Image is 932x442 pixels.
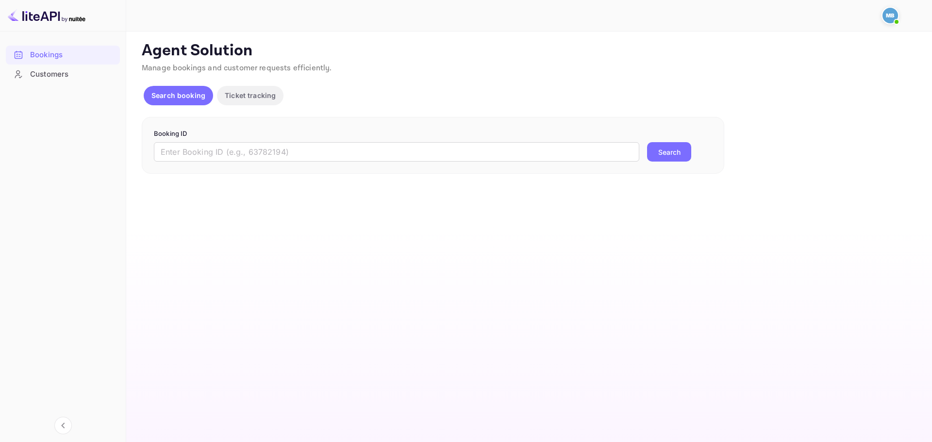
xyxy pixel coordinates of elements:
div: Bookings [6,46,120,65]
a: Customers [6,65,120,83]
a: Bookings [6,46,120,64]
div: Customers [30,69,115,80]
img: LiteAPI logo [8,8,85,23]
button: Collapse navigation [54,417,72,434]
p: Agent Solution [142,41,915,61]
p: Ticket tracking [225,90,276,100]
p: Booking ID [154,129,712,139]
div: Customers [6,65,120,84]
input: Enter Booking ID (e.g., 63782194) [154,142,639,162]
span: Manage bookings and customer requests efficiently. [142,63,332,73]
p: Search booking [151,90,205,100]
button: Search [647,142,691,162]
img: Mohcine Belkhir [882,8,898,23]
div: Bookings [30,49,115,61]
